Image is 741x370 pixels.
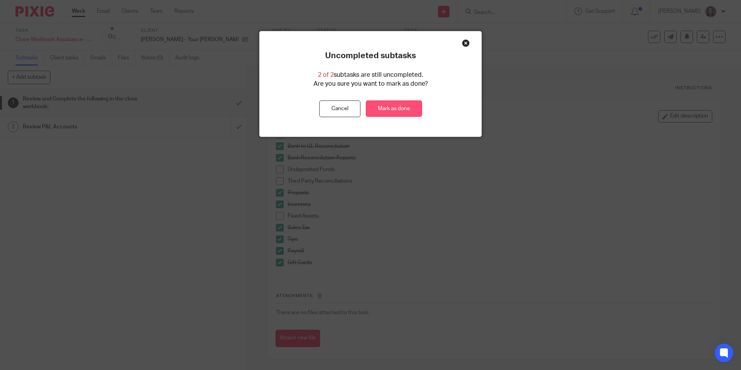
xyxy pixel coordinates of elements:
button: Cancel [319,100,360,117]
span: 2 of 2 [318,72,334,78]
p: Are you sure you want to mark as done? [314,80,428,88]
div: Close this dialog window [462,39,470,47]
p: subtasks are still uncompleted. [318,71,423,80]
p: Uncompleted subtasks [325,51,416,61]
a: Mark as done [366,100,422,117]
